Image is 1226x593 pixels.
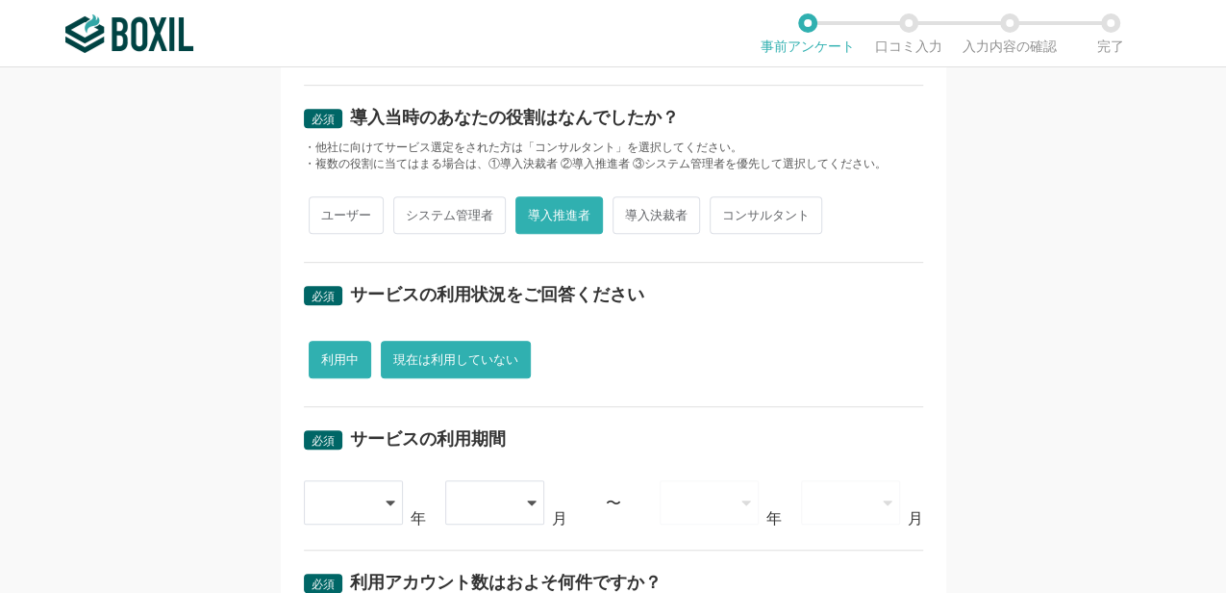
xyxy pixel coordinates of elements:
[859,13,960,54] li: 口コミ入力
[606,496,621,511] div: 〜
[309,341,371,378] span: 利用中
[304,156,923,172] div: ・複数の役割に当てはまる場合は、①導入決裁者 ②導入推進者 ③システム管理者を優先して選択してください。
[304,140,923,156] div: ・他社に向けてサービス選定をされた方は「コンサルタント」を選択してください。
[381,341,531,378] span: 現在は利用していない
[393,196,506,234] span: システム管理者
[766,511,782,527] div: 年
[312,290,335,303] span: 必須
[312,434,335,448] span: 必須
[960,13,1061,54] li: 入力内容の確認
[65,14,193,53] img: ボクシルSaaS_ロゴ
[515,196,603,234] span: 導入推進者
[350,430,506,448] div: サービスの利用期間
[350,286,644,303] div: サービスの利用状況をご回答ください
[710,196,822,234] span: コンサルタント
[411,511,426,527] div: 年
[309,196,384,234] span: ユーザー
[350,574,662,591] div: 利用アカウント数はおよそ何件ですか？
[552,511,567,527] div: 月
[758,13,859,54] li: 事前アンケート
[1061,13,1162,54] li: 完了
[613,196,700,234] span: 導入決裁者
[908,511,923,527] div: 月
[312,113,335,126] span: 必須
[312,578,335,591] span: 必須
[350,109,679,126] div: 導入当時のあなたの役割はなんでしたか？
